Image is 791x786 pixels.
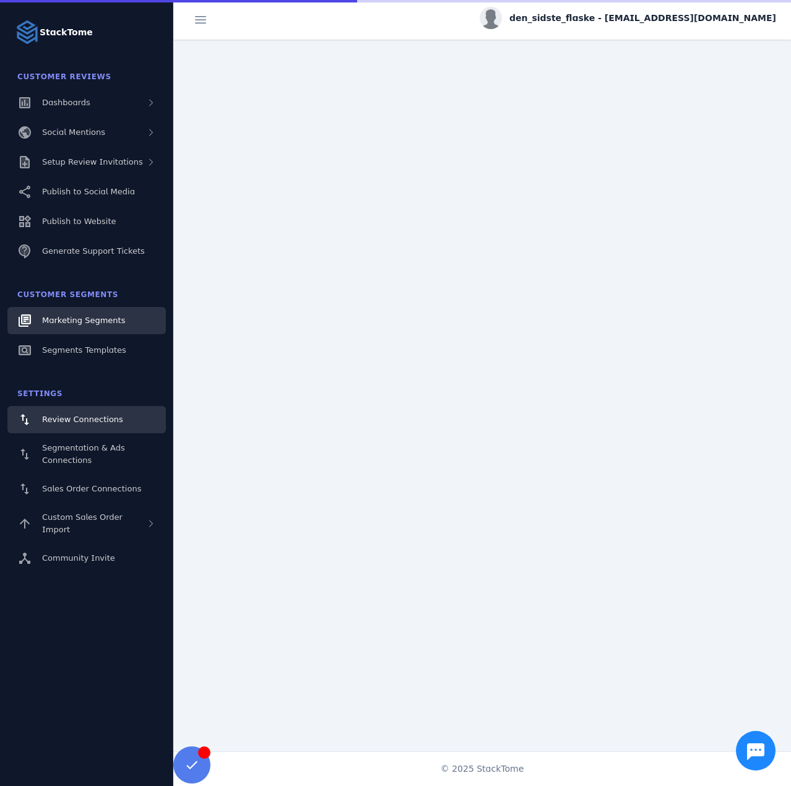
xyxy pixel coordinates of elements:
span: Dashboards [42,98,90,107]
span: Social Mentions [42,127,105,137]
a: Segmentation & Ads Connections [7,436,166,473]
span: Setup Review Invitations [42,157,143,166]
a: Review Connections [7,406,166,433]
img: Logo image [15,20,40,45]
a: Generate Support Tickets [7,238,166,265]
span: Marketing Segments [42,316,125,325]
span: Review Connections [42,415,123,424]
button: den_sidste_flaske - [EMAIL_ADDRESS][DOMAIN_NAME] [480,7,776,29]
span: Publish to Social Media [42,187,135,196]
span: Customer Reviews [17,72,111,81]
span: Segments Templates [42,345,126,355]
a: Community Invite [7,545,166,572]
a: Publish to Social Media [7,178,166,205]
strong: StackTome [40,26,93,39]
span: Publish to Website [42,217,116,226]
a: Segments Templates [7,337,166,364]
img: profile.jpg [480,7,502,29]
span: Settings [17,389,63,398]
span: Sales Order Connections [42,484,141,493]
a: Marketing Segments [7,307,166,334]
a: Publish to Website [7,208,166,235]
span: Generate Support Tickets [42,246,145,256]
span: den_sidste_flaske - [EMAIL_ADDRESS][DOMAIN_NAME] [509,12,776,25]
span: Community Invite [42,553,115,563]
a: Sales Order Connections [7,475,166,503]
span: Custom Sales Order Import [42,512,123,534]
span: © 2025 StackTome [441,762,524,775]
span: Segmentation & Ads Connections [42,443,125,465]
span: Customer Segments [17,290,118,299]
